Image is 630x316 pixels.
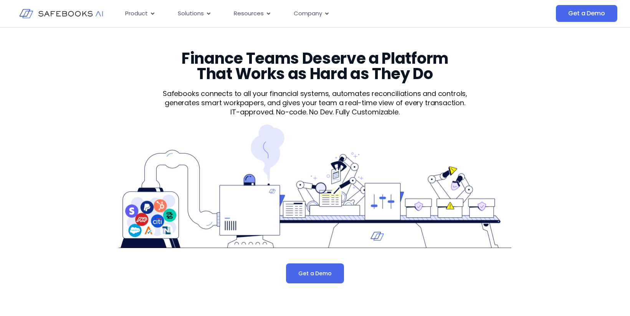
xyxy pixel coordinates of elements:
[167,51,463,81] h3: Finance Teams Deserve a Platform That Works as Hard as They Do
[119,6,479,21] nav: Menu
[298,270,331,277] span: Get a Demo
[125,9,148,18] span: Product
[149,89,481,108] p: Safebooks connects to all your financial systems, automates reconciliations and controls, generat...
[234,9,264,18] span: Resources
[178,9,204,18] span: Solutions
[286,263,344,283] a: Get a Demo
[568,10,605,17] span: Get a Demo
[119,124,511,248] img: Product 1
[294,9,322,18] span: Company
[119,6,479,21] div: Menu Toggle
[149,108,481,117] p: IT-approved. No-code. No Dev. Fully Customizable.
[556,5,617,22] a: Get a Demo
